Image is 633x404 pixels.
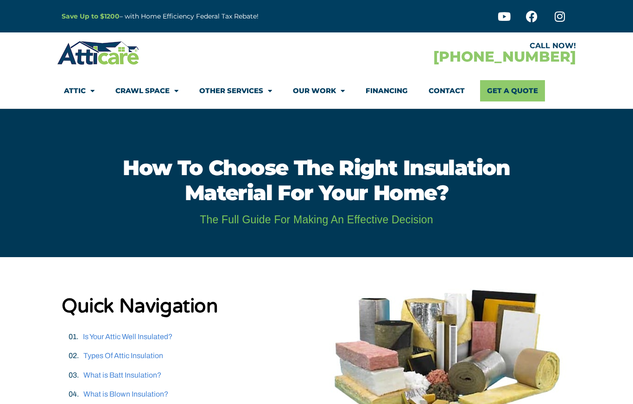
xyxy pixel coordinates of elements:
[115,80,178,101] a: Crawl Space
[62,294,218,318] strong: Quick Navigation​
[316,42,576,50] div: CALL NOW!
[83,390,168,398] a: What is Blown Insulation?
[480,80,545,101] a: Get A Quote
[62,11,362,22] p: – with Home Efficiency Federal Tax Rebate!
[64,80,95,101] a: Attic
[83,333,172,341] a: Is Your Attic Well Insulated?
[64,80,569,101] nav: Menu
[429,80,465,101] a: Contact
[46,215,587,225] h2: The full guide for making an effective decision
[293,80,345,101] a: Our Work
[83,352,163,360] a: Types Of Attic Insulation
[83,371,161,379] a: What is Batt Insulation?
[199,80,272,101] a: Other Services
[93,155,541,205] h1: How to Choose the right insulation material for your home?
[62,12,120,20] a: Save Up to $1200
[366,80,408,101] a: Financing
